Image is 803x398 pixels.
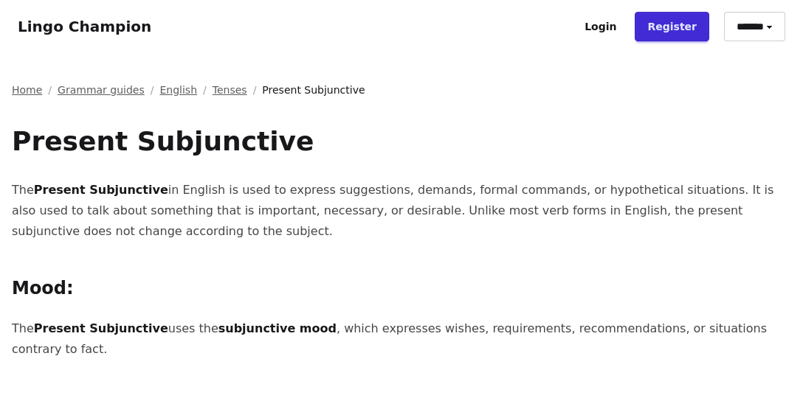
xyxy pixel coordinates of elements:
span: / [48,83,52,97]
a: Tenses [213,83,247,97]
span: / [151,83,154,97]
strong: Present Subjunctive [34,321,168,335]
p: The uses the , which expresses wishes, requirements, recommendations, or situations contrary to f... [12,318,791,360]
strong: subjunctive mood [218,321,337,335]
h2: Mood: [12,277,791,301]
span: / [253,83,257,97]
a: Grammar guides [58,83,145,97]
h1: Present Subjunctive [12,127,791,156]
span: / [203,83,207,97]
p: The in English is used to express suggestions, demands, formal commands, or hypothetical situatio... [12,180,791,242]
nav: Breadcrumb [12,83,791,97]
a: Lingo Champion [18,18,151,35]
a: Home [12,83,42,97]
a: Login [572,12,629,41]
a: English [159,83,197,97]
a: Register [635,12,709,41]
strong: Present Subjunctive [34,183,168,197]
span: Present Subjunctive [262,83,365,97]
